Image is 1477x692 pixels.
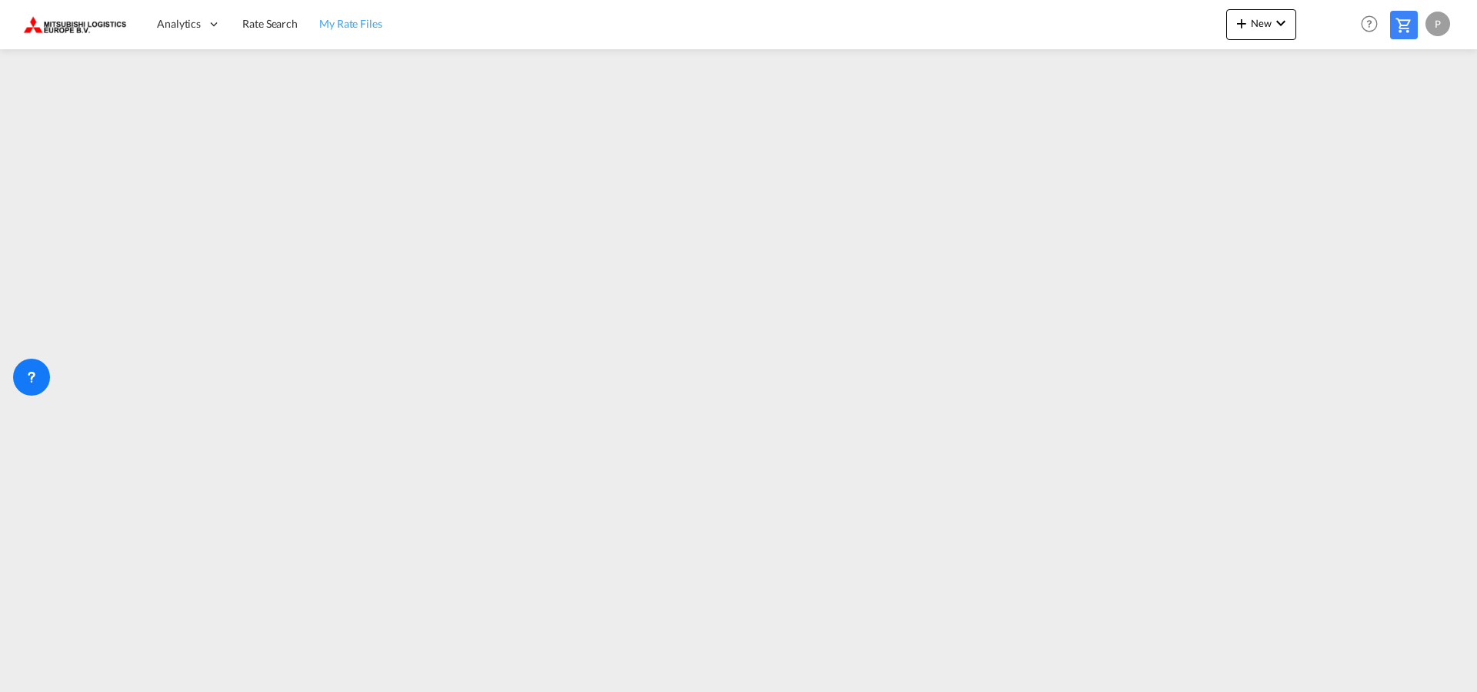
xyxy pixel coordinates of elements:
div: Help [1356,11,1390,38]
button: icon-plus 400-fgNewicon-chevron-down [1226,9,1296,40]
img: 0def066002f611f0b450c5c881a5d6ed.png [23,7,127,42]
span: New [1232,17,1290,29]
md-icon: icon-plus 400-fg [1232,14,1251,32]
div: P [1425,12,1450,36]
span: Analytics [157,16,201,32]
md-icon: icon-chevron-down [1272,14,1290,32]
span: My Rate Files [319,17,382,30]
span: Rate Search [242,17,298,30]
span: Help [1356,11,1382,37]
